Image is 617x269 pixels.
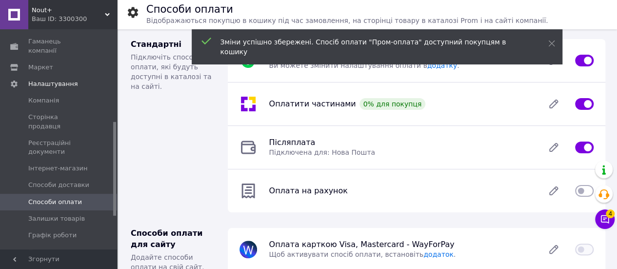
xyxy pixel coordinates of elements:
[220,37,524,57] div: Зміни успішно збережені. Спосіб оплати "Пром-оплата" доступний покупцям в кошику
[28,214,85,223] span: Залишки товарів
[28,80,78,88] span: Налаштування
[32,15,117,23] div: Ваш ID: 3300300
[269,250,456,258] span: Щоб активувати спосіб оплати, встановіть .
[131,53,212,90] span: Підключіть способи оплати, які будуть доступні в каталозі та на сайті.
[32,6,105,15] span: Nout+
[595,209,615,229] button: Чат з покупцем4
[28,198,82,207] span: Способи оплати
[28,113,90,130] span: Сторінка продавця
[28,37,90,55] span: Гаманець компанії
[606,209,615,218] span: 4
[269,99,356,108] span: Оплатити частинами
[28,181,89,189] span: Способи доставки
[269,186,347,195] span: Оплата на рахунок
[28,248,90,265] span: Повернення та гарантія
[146,3,233,15] h1: Способи оплати
[131,228,202,249] span: Способи оплати для сайту
[269,148,375,156] span: Підключена для: Нова Пошта
[28,139,90,156] span: Реєстраційні документи
[28,164,87,173] span: Інтернет-магазин
[28,231,77,240] span: Графік роботи
[269,138,315,147] span: Післяплата
[269,240,454,249] span: Оплата карткою Visa, Mastercard - WayForPay
[423,250,454,258] a: додаток
[359,98,426,110] div: 0% для покупця
[28,63,53,72] span: Маркет
[131,40,181,49] span: Стандартні
[28,96,59,105] span: Компанія
[146,17,548,24] span: Відображаються покупцю в кошику під час замовлення, на сторінці товару в каталозі Prom і на сайті...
